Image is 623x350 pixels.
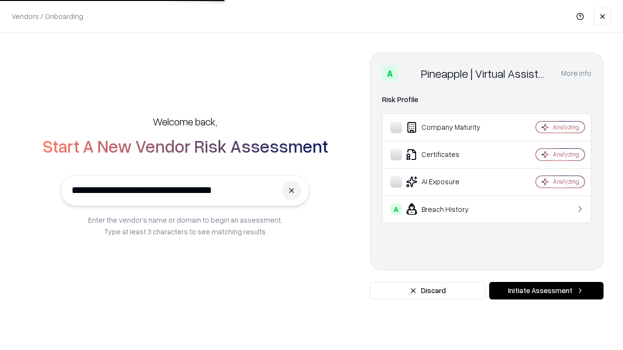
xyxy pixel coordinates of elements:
[561,65,591,82] button: More info
[88,214,282,237] p: Enter the vendor’s name or domain to begin an assessment. Type at least 3 characters to see match...
[382,94,591,105] div: Risk Profile
[382,66,398,81] div: A
[12,11,83,21] p: Vendors / Onboarding
[402,66,417,81] img: Pineapple | Virtual Assistant Agency
[489,282,604,299] button: Initiate Assessment
[553,177,579,186] div: Analyzing
[370,282,485,299] button: Discard
[390,122,507,133] div: Company Maturity
[553,150,579,158] div: Analyzing
[390,149,507,160] div: Certificates
[42,136,328,156] h2: Start A New Vendor Risk Assessment
[153,115,217,128] h5: Welcome back,
[421,66,550,81] div: Pineapple | Virtual Assistant Agency
[390,176,507,188] div: AI Exposure
[553,123,579,131] div: Analyzing
[390,203,507,215] div: Breach History
[390,203,402,215] div: A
